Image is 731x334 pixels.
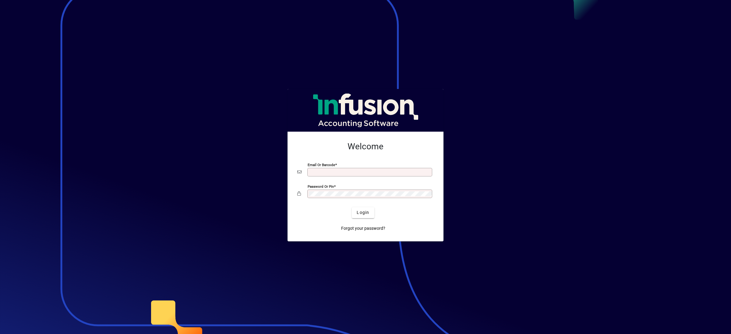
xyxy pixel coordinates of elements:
mat-label: Email or Barcode [308,162,335,167]
button: Login [352,207,374,218]
span: Login [357,209,369,216]
mat-label: Password or Pin [308,184,334,188]
h2: Welcome [297,141,434,152]
a: Forgot your password? [339,223,388,234]
span: Forgot your password? [341,225,385,232]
